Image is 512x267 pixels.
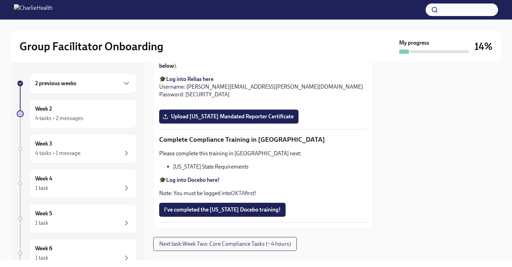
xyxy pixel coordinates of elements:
[166,177,220,183] a: Log into Docebo here!
[14,4,53,15] img: CharlieHealth
[35,80,76,87] h6: 2 previous weeks
[159,135,367,144] p: Complete Compliance Training in [GEOGRAPHIC_DATA]
[35,140,52,148] h6: Week 3
[35,114,83,122] div: 4 tasks • 2 messages
[17,169,137,198] a: Week 41 task
[159,110,298,124] label: Upload [US_STATE] Mandated Reporter Certificate
[159,240,291,247] span: Next task : Week Two: Core Compliance Tasks (~ 4 hours)
[35,184,48,192] div: 1 task
[29,73,137,94] div: 2 previous weeks
[17,99,137,128] a: Week 24 tasks • 2 messages
[164,113,294,120] span: Upload [US_STATE] Mandated Reporter Certificate
[35,149,80,157] div: 4 tasks • 1 message
[164,206,281,213] span: I've completed the [US_STATE] Docebo training!
[399,39,429,47] strong: My progress
[35,245,52,252] h6: Week 6
[231,190,245,196] a: OKTA
[159,203,286,217] button: I've completed the [US_STATE] Docebo training!
[173,163,367,171] li: [US_STATE] State Requirements
[166,76,214,82] a: Log into Relias here
[35,254,48,262] div: 1 task
[35,105,52,113] h6: Week 2
[159,150,367,157] p: Please complete this training in [GEOGRAPHIC_DATA] next:
[20,39,163,53] h2: Group Facilitator Onboarding
[35,175,52,183] h6: Week 4
[153,237,297,251] button: Next task:Week Two: Core Compliance Tasks (~ 4 hours)
[17,134,137,163] a: Week 34 tasks • 1 message
[474,40,492,53] h3: 14%
[159,190,367,197] p: Note: You must be logged into first!
[159,75,367,98] p: 🎓 Username: [PERSON_NAME][EMAIL_ADDRESS][PERSON_NAME][DOMAIN_NAME] Password: [SECURITY_DATA]
[159,176,367,184] p: 🎓
[17,204,137,233] a: Week 51 task
[35,219,48,227] div: 1 task
[35,210,52,217] h6: Week 5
